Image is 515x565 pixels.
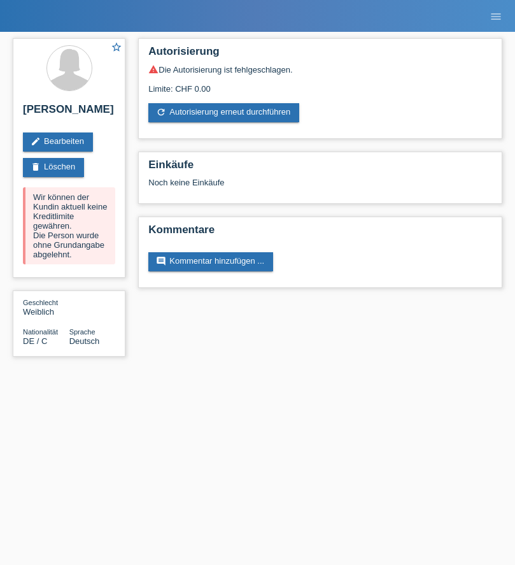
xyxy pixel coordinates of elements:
[111,41,122,55] a: star_border
[148,64,159,75] i: warning
[23,132,93,152] a: editBearbeiten
[23,336,47,346] span: Deutschland / C / 31.10.2020
[23,158,84,177] a: deleteLöschen
[156,256,166,266] i: comment
[111,41,122,53] i: star_border
[23,103,115,122] h2: [PERSON_NAME]
[148,64,492,75] div: Die Autorisierung ist fehlgeschlagen.
[23,299,58,306] span: Geschlecht
[69,328,95,336] span: Sprache
[148,103,299,122] a: refreshAutorisierung erneut durchführen
[148,178,492,197] div: Noch keine Einkäufe
[148,159,492,178] h2: Einkäufe
[483,12,509,20] a: menu
[31,162,41,172] i: delete
[148,224,492,243] h2: Kommentare
[31,136,41,147] i: edit
[148,45,492,64] h2: Autorisierung
[148,252,273,271] a: commentKommentar hinzufügen ...
[23,297,69,317] div: Weiblich
[23,187,115,264] div: Wir können der Kundin aktuell keine Kreditlimite gewähren. Die Person wurde ohne Grundangabe abge...
[69,336,100,346] span: Deutsch
[490,10,502,23] i: menu
[148,75,492,94] div: Limite: CHF 0.00
[156,107,166,117] i: refresh
[23,328,58,336] span: Nationalität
